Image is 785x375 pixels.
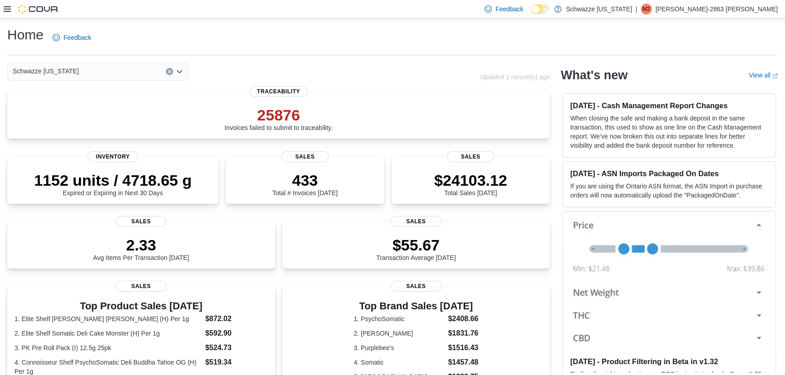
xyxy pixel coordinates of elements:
[205,357,268,368] dd: $519.34
[749,72,778,79] a: View allExternal link
[655,4,778,14] p: [PERSON_NAME]-2863 [PERSON_NAME]
[15,329,202,338] dt: 2. Elite Shelf Somatic Deli Cake Monster (H) Per 1g
[63,33,91,42] span: Feedback
[18,5,59,14] img: Cova
[34,171,192,189] p: 1152 units / 4718.65 g
[15,301,268,312] h3: Top Product Sales [DATE]
[272,171,338,189] p: 433
[570,114,768,150] p: When closing the safe and making a bank deposit in the same transaction, this used to show as one...
[13,66,79,77] span: Schwazze [US_STATE]
[87,151,138,162] span: Inventory
[15,343,202,352] dt: 3. PK Pre Roll Pack (I) 12.5g 25pk
[272,171,338,197] div: Total # Invoices [DATE]
[495,5,523,14] span: Feedback
[205,313,268,324] dd: $872.02
[34,171,192,197] div: Expired or Expiring in Next 30 Days
[480,73,550,81] p: Updated 1 minute(s) ago
[448,328,479,339] dd: $1831.76
[116,216,166,227] span: Sales
[643,4,650,14] span: M2
[205,342,268,353] dd: $524.73
[570,169,768,178] h3: [DATE] - ASN Imports Packaged On Dates
[354,301,478,312] h3: Top Brand Sales [DATE]
[447,151,494,162] span: Sales
[570,182,768,200] p: If you are using the Ontario ASN format, the ASN Import in purchase orders will now automatically...
[354,329,444,338] dt: 2. [PERSON_NAME]
[93,236,189,261] div: Avg Items Per Transaction [DATE]
[224,106,333,124] p: 25876
[354,358,444,367] dt: 4. Somatic
[772,73,778,79] svg: External link
[15,314,202,323] dt: 1. Elite Shelf [PERSON_NAME] [PERSON_NAME] (H) Per 1g
[531,5,550,14] input: Dark Mode
[566,4,632,14] p: Schwazze [US_STATE]
[434,171,507,197] div: Total Sales [DATE]
[176,68,183,75] button: Open list of options
[166,68,173,75] button: Clear input
[448,357,479,368] dd: $1457.48
[93,236,189,254] p: 2.33
[561,68,627,82] h2: What's new
[570,101,768,110] h3: [DATE] - Cash Management Report Changes
[641,4,652,14] div: Matthew-2863 Turner
[205,328,268,339] dd: $592.90
[354,314,444,323] dt: 1. PsychoSomatic
[354,343,444,352] dt: 3. Purplebee's
[281,151,329,162] span: Sales
[570,357,768,366] h3: [DATE] - Product Filtering in Beta in v1.32
[250,86,307,97] span: Traceability
[49,29,95,47] a: Feedback
[224,106,333,131] div: Invoices failed to submit to traceability.
[434,171,507,189] p: $24103.12
[116,281,166,292] span: Sales
[391,281,441,292] span: Sales
[448,313,479,324] dd: $2408.66
[635,4,637,14] p: |
[391,216,441,227] span: Sales
[448,342,479,353] dd: $1516.43
[376,236,456,261] div: Transaction Average [DATE]
[7,26,44,44] h1: Home
[376,236,456,254] p: $55.67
